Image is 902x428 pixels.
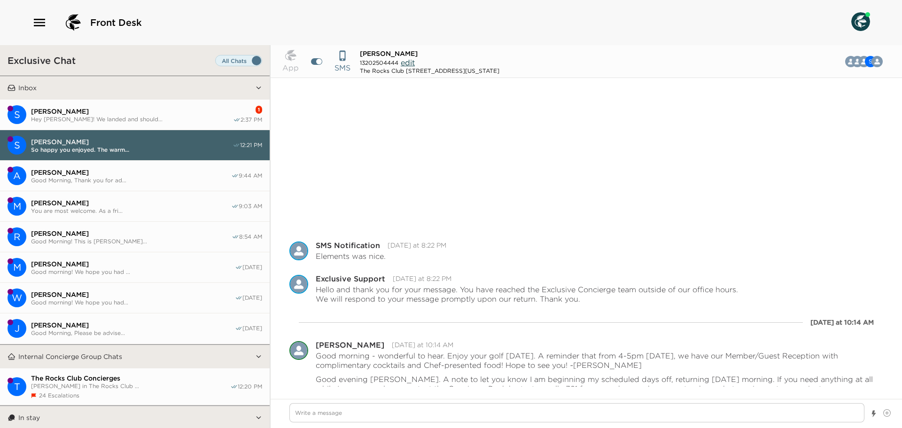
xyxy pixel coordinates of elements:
span: edit [401,58,415,67]
span: [PERSON_NAME] [31,290,235,299]
span: [PERSON_NAME] [31,138,233,146]
div: 1 [256,106,262,114]
span: 12:21 PM [240,141,262,149]
div: Robbie Maletis [8,227,26,246]
span: [PERSON_NAME] [31,168,231,177]
img: logo [62,11,85,34]
div: S [8,105,26,124]
p: We will respond to your message promptly upon our return. Thank you. [316,294,738,303]
span: 13202504444 [360,59,398,66]
span: 9:44 AM [239,172,262,179]
h3: Exclusive Chat [8,54,76,66]
p: Hello and thank you for your message. You have reached the Exclusive Concierge team outside of ou... [316,285,738,294]
p: Internal Concierge Group Chats [18,352,122,361]
div: [DATE] at 10:14 AM [810,318,874,327]
span: [PERSON_NAME] [360,49,418,58]
span: So happy you enjoyed. The warm... [31,146,233,153]
div: Stephanie Brady [8,105,26,124]
div: R [8,227,26,246]
img: L [289,341,308,360]
span: Good morning! We hope you had... [31,299,235,306]
div: [PERSON_NAME] [316,341,384,349]
div: W [8,288,26,307]
span: 24 Escalations [39,392,79,399]
p: App [282,62,299,73]
div: S [8,136,26,155]
span: Good morning! We hope you had ... [31,268,235,275]
span: Good Morning, Please be advise... [31,329,235,336]
p: Inbox [18,84,37,92]
span: Good Morning, Thank you for ad... [31,177,231,184]
div: T [8,377,26,396]
label: Set all destinations [215,55,262,66]
button: TSLCM [846,52,890,71]
p: Good evening [PERSON_NAME]. A note to let you know I am beginning my scheduled days off, returnin... [316,374,883,403]
div: Andy Maletis [8,166,26,185]
p: Elements was nice. [316,251,386,261]
time: 2025-09-29T03:22:50.890Z [393,274,451,283]
div: Laura Wallace [289,341,308,360]
span: The Rocks Club Concierges [31,374,230,382]
span: Hey [PERSON_NAME]! We landed and should... [31,116,233,123]
button: Internal Concierge Group Chats [16,345,255,368]
textarea: Write a message [289,403,864,422]
span: 2:37 PM [241,116,262,124]
span: [PERSON_NAME] in The Rocks Club ... [31,382,230,389]
span: [DATE] [242,325,262,332]
span: Front Desk [90,16,142,29]
p: Good morning - wonderful to hear. Enjoy your golf [DATE]. A reminder that from 4-5pm [DATE], we h... [316,351,883,370]
span: [DATE] [242,264,262,271]
div: A [8,166,26,185]
span: [PERSON_NAME] [31,107,233,116]
div: Exclusive Support [289,275,308,294]
div: Mike Dalton [8,258,26,277]
div: Steven Rice [8,136,26,155]
span: [PERSON_NAME] [31,229,232,238]
div: Janet Widener [8,319,26,338]
img: E [289,275,308,294]
span: [PERSON_NAME] [31,260,235,268]
button: Inbox [16,76,255,100]
span: 8:54 AM [239,233,262,241]
img: S [289,241,308,260]
span: [DATE] [242,294,262,302]
div: M [8,258,26,277]
div: The Rocks Club [8,377,26,396]
div: Exclusive Support [316,275,385,282]
p: In stay [18,413,40,422]
div: Weston Arnell [8,288,26,307]
div: SMS Notification [289,241,308,260]
div: M [8,197,26,216]
time: 2025-09-29T17:14:43.629Z [392,341,453,349]
img: T [871,56,883,67]
div: The Rocks Club [STREET_ADDRESS][US_STATE] [360,67,499,74]
span: You are most welcome. As a fri... [31,207,231,214]
time: 2025-09-29T03:22:40.579Z [388,241,446,249]
div: J [8,319,26,338]
p: SMS [334,62,350,73]
span: [PERSON_NAME] [31,199,231,207]
span: Good Morning! This is [PERSON_NAME]... [31,238,232,245]
span: [PERSON_NAME] [31,321,235,329]
button: Show templates [871,405,877,422]
div: SMS Notification [316,241,380,249]
span: 12:20 PM [238,383,262,390]
div: The Rocks Club Concierge Team [871,56,883,67]
span: 9:03 AM [239,202,262,210]
div: Mary Beth Flanagan [8,197,26,216]
img: User [851,12,870,31]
